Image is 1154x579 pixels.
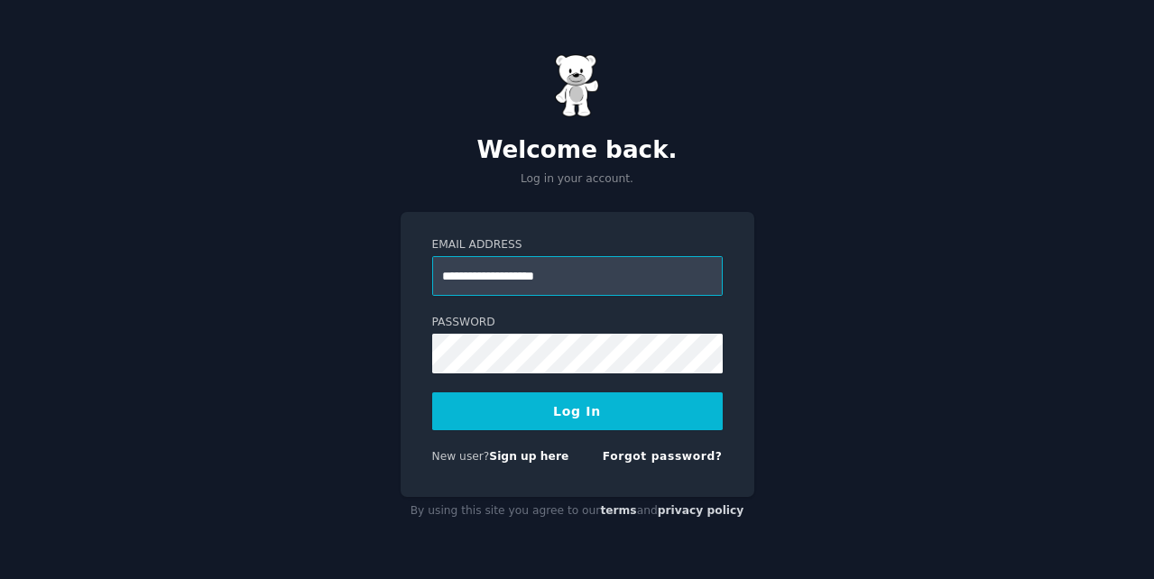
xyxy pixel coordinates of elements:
[432,237,723,253] label: Email Address
[603,450,723,463] a: Forgot password?
[432,392,723,430] button: Log In
[658,504,744,517] a: privacy policy
[401,136,754,165] h2: Welcome back.
[432,450,490,463] span: New user?
[432,315,723,331] label: Password
[600,504,636,517] a: terms
[401,171,754,188] p: Log in your account.
[489,450,568,463] a: Sign up here
[555,54,600,117] img: Gummy Bear
[401,497,754,526] div: By using this site you agree to our and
